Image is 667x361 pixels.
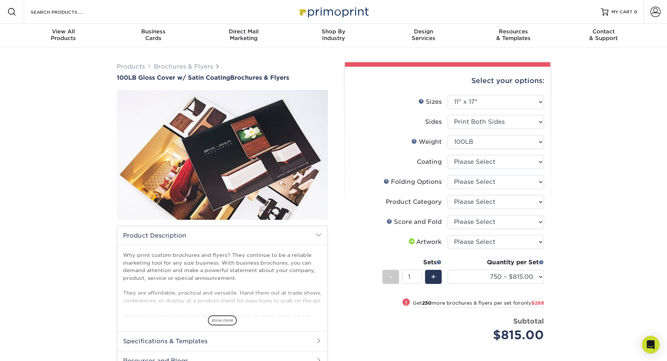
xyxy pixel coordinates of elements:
img: 100LB Gloss Cover<br/>w/ Satin Coating 01 [117,82,328,228]
span: Business [109,28,199,35]
a: DesignServices [378,24,468,47]
div: Marketing [199,28,289,42]
div: Industry [289,28,379,42]
div: Folding Options [384,178,442,186]
span: 100LB Gloss Cover w/ Satin Coating [117,74,230,81]
span: MY CART [611,9,633,15]
div: Sets [382,258,442,267]
div: Artwork [407,238,442,246]
strong: Subtotal [513,317,544,325]
span: Contact [558,28,648,35]
div: Score and Fold [386,218,442,226]
a: Products [117,63,145,70]
h2: Product Description [117,226,328,245]
div: Cards [109,28,199,42]
span: Design [378,28,468,35]
div: Quantity per Set [448,258,544,267]
span: ! [405,299,407,307]
span: - [389,271,392,282]
input: SEARCH PRODUCTS..... [30,7,102,16]
span: Direct Mail [199,28,289,35]
div: Open Intercom Messenger [642,336,660,354]
a: Direct MailMarketing [199,24,289,47]
a: 100LB Gloss Cover w/ Satin CoatingBrochures & Flyers [117,74,328,81]
span: + [431,271,436,282]
span: show more [208,315,237,325]
div: & Templates [468,28,558,42]
strong: 250 [422,300,432,306]
small: Get more brochures & flyers per set for [413,300,544,308]
span: only [521,300,544,306]
div: Weight [411,138,442,146]
span: Shop By [289,28,379,35]
a: Contact& Support [558,24,648,47]
div: & Support [558,28,648,42]
img: Primoprint [296,4,371,20]
a: View AllProducts [19,24,109,47]
a: BusinessCards [109,24,199,47]
h1: Brochures & Flyers [117,74,328,81]
div: Select your options: [351,67,544,95]
a: Shop ByIndustry [289,24,379,47]
div: Services [378,28,468,42]
div: Sides [425,117,442,126]
a: Brochures & Flyers [154,63,213,70]
h2: Specifications & Templates [117,331,328,351]
div: Coating [417,158,442,166]
span: 0 [634,9,637,14]
span: $268 [531,300,544,306]
div: Sizes [418,97,442,106]
div: Products [19,28,109,42]
div: Product Category [386,198,442,206]
a: Resources& Templates [468,24,558,47]
span: View All [19,28,109,35]
span: Resources [468,28,558,35]
div: $815.00 [453,326,544,344]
